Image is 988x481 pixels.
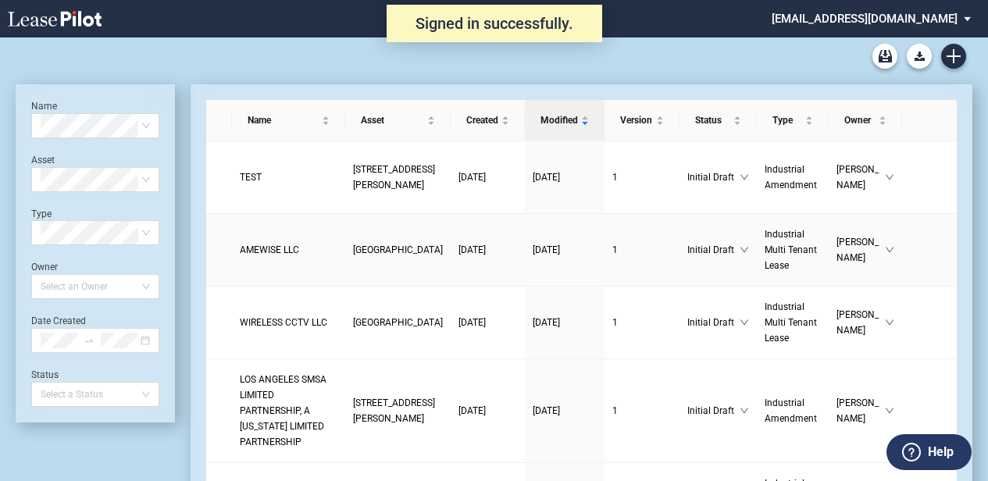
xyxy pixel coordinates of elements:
span: Initial Draft [687,169,740,185]
span: [DATE] [458,317,486,328]
span: Name [248,112,319,128]
span: Initial Draft [687,403,740,419]
a: [DATE] [458,315,517,330]
span: Initial Draft [687,242,740,258]
a: [STREET_ADDRESS][PERSON_NAME] [353,395,443,426]
th: Modified [525,100,605,141]
label: Help [928,442,954,462]
a: 1 [612,242,672,258]
span: [DATE] [458,172,486,183]
a: [STREET_ADDRESS][PERSON_NAME] [353,162,443,193]
span: Owner [844,112,876,128]
span: down [740,173,749,182]
span: Asset [361,112,424,128]
span: Modified [540,112,578,128]
span: [PERSON_NAME] [836,162,886,193]
span: down [885,406,894,415]
span: Ontario Pacific Business Center [353,244,443,255]
a: Industrial Multi Tenant Lease [765,226,821,273]
span: Dupont Industrial Center [353,317,443,328]
span: Initial Draft [687,315,740,330]
a: [GEOGRAPHIC_DATA] [353,315,443,330]
span: [DATE] [533,244,560,255]
span: swap-right [84,335,95,346]
th: Asset [345,100,451,141]
span: down [740,406,749,415]
th: Status [679,100,757,141]
span: down [740,318,749,327]
a: [GEOGRAPHIC_DATA] [353,242,443,258]
label: Date Created [31,315,86,326]
span: [DATE] [458,244,486,255]
span: Industrial Amendment [765,397,817,424]
a: Archive [872,44,897,69]
a: [DATE] [533,315,597,330]
md-menu: Download Blank Form List [902,44,936,69]
a: TEST [240,169,337,185]
span: 1 [612,244,618,255]
span: [DATE] [533,405,560,416]
span: [DATE] [458,405,486,416]
span: 1 [612,405,618,416]
span: down [885,245,894,255]
a: AMEWISE LLC [240,242,337,258]
a: [DATE] [533,169,597,185]
span: TEST [240,172,262,183]
label: Status [31,369,59,380]
a: LOS ANGELES SMSA LIMITED PARTNERSHIP, A [US_STATE] LIMITED PARTNERSHIP [240,372,337,450]
a: 1 [612,315,672,330]
span: 1 [612,172,618,183]
span: [PERSON_NAME] [836,395,886,426]
a: Create new document [941,44,966,69]
a: [DATE] [458,169,517,185]
div: Signed in successfully. [387,5,602,42]
span: Created [466,112,498,128]
button: Download Blank Form [907,44,932,69]
button: Help [886,434,972,470]
label: Owner [31,262,58,273]
span: Version [620,112,653,128]
span: Industrial Multi Tenant Lease [765,301,817,344]
a: [DATE] [533,242,597,258]
span: down [740,245,749,255]
span: AMEWISE LLC [240,244,299,255]
span: 790 East Harrison Street [353,397,435,424]
span: to [84,335,95,346]
span: Industrial Multi Tenant Lease [765,229,817,271]
span: [DATE] [533,172,560,183]
th: Version [605,100,679,141]
span: Industrial Amendment [765,164,817,191]
a: 1 [612,169,672,185]
span: Status [695,112,730,128]
a: [DATE] [533,403,597,419]
label: Name [31,101,57,112]
span: [PERSON_NAME] [836,307,886,338]
label: Type [31,208,52,219]
span: [DATE] [533,317,560,328]
span: [PERSON_NAME] [836,234,886,265]
span: 1 [612,317,618,328]
span: down [885,173,894,182]
span: WIRELESS CCTV LLC [240,317,327,328]
span: Type [772,112,802,128]
a: Industrial Amendment [765,395,821,426]
th: Owner [829,100,903,141]
a: 1 [612,403,672,419]
th: Type [757,100,829,141]
a: Industrial Amendment [765,162,821,193]
a: [DATE] [458,242,517,258]
th: Name [232,100,345,141]
span: down [885,318,894,327]
span: 100 Anderson Avenue [353,164,435,191]
label: Asset [31,155,55,166]
span: LOS ANGELES SMSA LIMITED PARTNERSHIP, A CALIFORNIA LIMITED PARTNERSHIP [240,374,326,447]
th: Created [451,100,525,141]
a: WIRELESS CCTV LLC [240,315,337,330]
a: [DATE] [458,403,517,419]
a: Industrial Multi Tenant Lease [765,299,821,346]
